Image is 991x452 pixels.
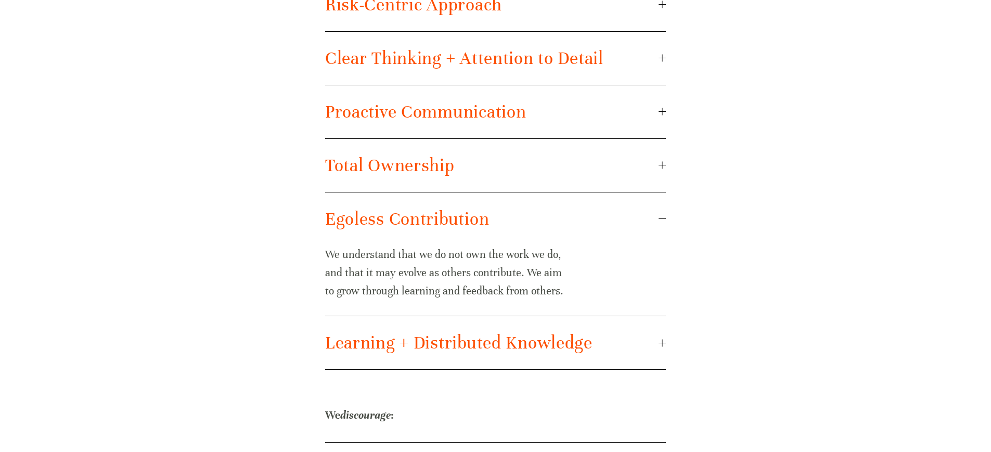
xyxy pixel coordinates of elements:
span: Learning + Distributed Knowledge [325,332,659,354]
span: Clear Thinking + Attention to Detail [325,47,659,69]
strong: We : [325,409,394,422]
span: Proactive Communication [325,101,659,123]
button: Learning + Distributed Knowledge [325,316,666,369]
button: Total Ownership [325,139,666,192]
button: Egoless Contribution [325,192,666,246]
span: Total Ownership [325,154,659,176]
div: Egoless Contribution [325,246,666,316]
button: Clear Thinking + Attention to Detail [325,32,666,85]
p: We understand that we do not own the work we do, and that it may evolve as others contribute. We ... [325,246,564,301]
span: Egoless Contribution [325,208,659,230]
button: Proactive Communication [325,85,666,138]
em: discourage [340,409,391,422]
